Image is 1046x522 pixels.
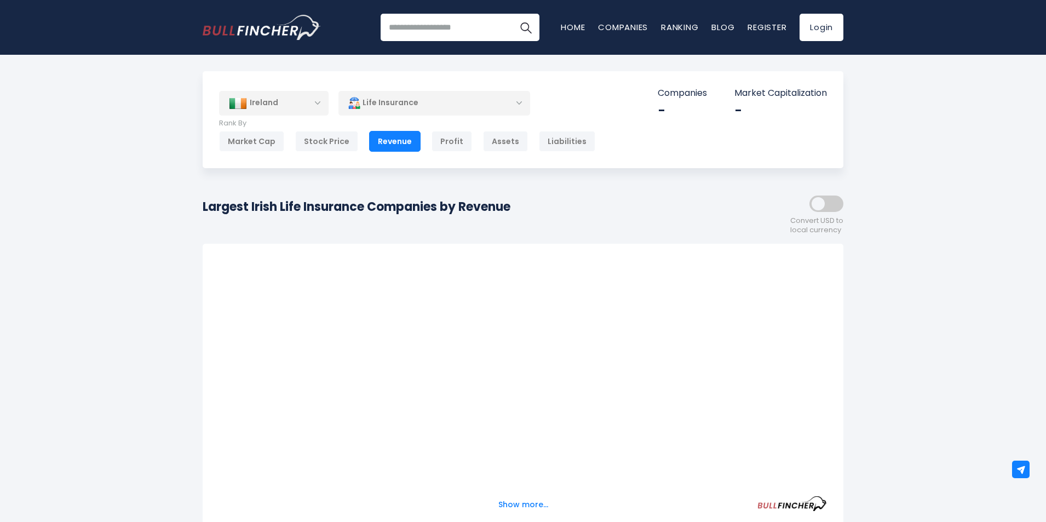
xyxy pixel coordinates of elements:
[483,131,528,152] div: Assets
[790,216,843,235] span: Convert USD to local currency
[432,131,472,152] div: Profit
[219,119,595,128] p: Rank By
[711,21,734,33] a: Blog
[748,21,786,33] a: Register
[295,131,358,152] div: Stock Price
[658,102,707,119] div: -
[203,15,321,40] img: Bullfincher logo
[539,131,595,152] div: Liabilities
[734,102,827,119] div: -
[492,496,555,514] button: Show more...
[203,198,510,216] h1: Largest Irish Life Insurance Companies by Revenue
[219,131,284,152] div: Market Cap
[512,14,539,41] button: Search
[800,14,843,41] a: Login
[338,90,530,116] div: Life Insurance
[369,131,421,152] div: Revenue
[658,88,707,99] p: Companies
[219,91,329,115] div: Ireland
[661,21,698,33] a: Ranking
[561,21,585,33] a: Home
[734,88,827,99] p: Market Capitalization
[598,21,648,33] a: Companies
[203,15,320,40] a: Go to homepage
